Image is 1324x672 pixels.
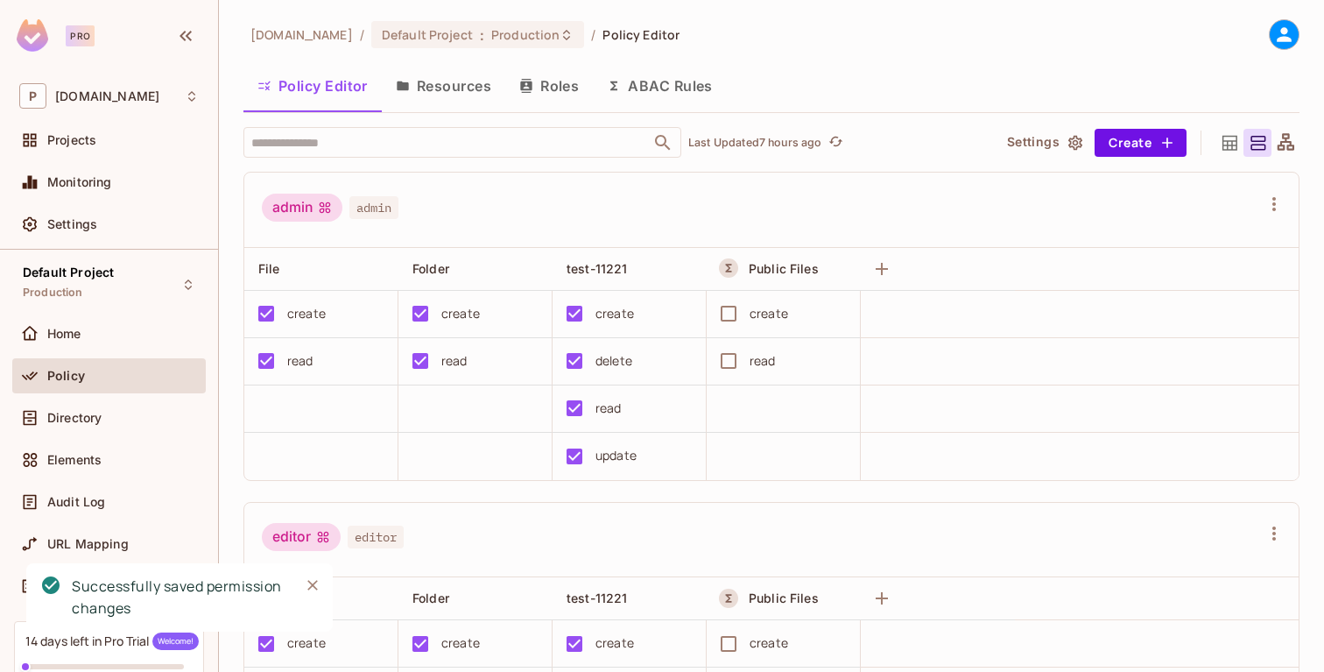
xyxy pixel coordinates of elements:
[412,261,449,276] span: Folder
[591,26,595,43] li: /
[1000,129,1088,157] button: Settings
[47,537,129,551] span: URL Mapping
[47,175,112,189] span: Monitoring
[262,523,341,551] div: editor
[595,399,622,418] div: read
[47,495,105,509] span: Audit Log
[651,131,675,155] button: Open
[719,589,738,608] button: A Resource Set is a dynamically conditioned resource, defined by real-time criteria.
[287,304,326,323] div: create
[262,194,342,222] div: admin
[441,351,468,371] div: read
[821,132,846,153] span: Click to refresh data
[47,453,102,467] span: Elements
[1095,129,1187,157] button: Create
[47,369,85,383] span: Policy
[258,261,280,276] span: File
[441,304,480,323] div: create
[382,26,473,43] span: Default Project
[47,217,97,231] span: Settings
[593,64,727,108] button: ABAC Rules
[66,25,95,46] div: Pro
[749,591,819,605] span: Public Files
[750,633,788,653] div: create
[243,64,382,108] button: Policy Editor
[825,132,846,153] button: refresh
[567,261,628,276] span: test-11221
[17,19,48,52] img: SReyMgAAAABJRU5ErkJggg==
[23,286,83,300] span: Production
[55,89,159,103] span: Workspace: permit.io
[23,265,114,279] span: Default Project
[250,26,353,43] span: the active workspace
[750,351,776,371] div: read
[479,28,485,42] span: :
[299,572,326,598] button: Close
[595,351,632,371] div: delete
[47,327,81,341] span: Home
[47,411,102,425] span: Directory
[828,134,843,152] span: refresh
[595,633,634,653] div: create
[491,26,560,43] span: Production
[567,591,628,605] span: test-11221
[349,196,398,219] span: admin
[72,576,285,619] div: Successfully saved permission changes
[47,133,96,147] span: Projects
[287,633,326,653] div: create
[287,351,313,371] div: read
[441,633,480,653] div: create
[19,83,46,109] span: P
[382,64,505,108] button: Resources
[360,26,364,43] li: /
[602,26,680,43] span: Policy Editor
[412,591,449,605] span: Folder
[688,136,821,150] p: Last Updated 7 hours ago
[595,446,637,465] div: update
[595,304,634,323] div: create
[749,261,819,276] span: Public Files
[750,304,788,323] div: create
[505,64,593,108] button: Roles
[348,526,404,548] span: editor
[719,258,738,278] button: A Resource Set is a dynamically conditioned resource, defined by real-time criteria.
